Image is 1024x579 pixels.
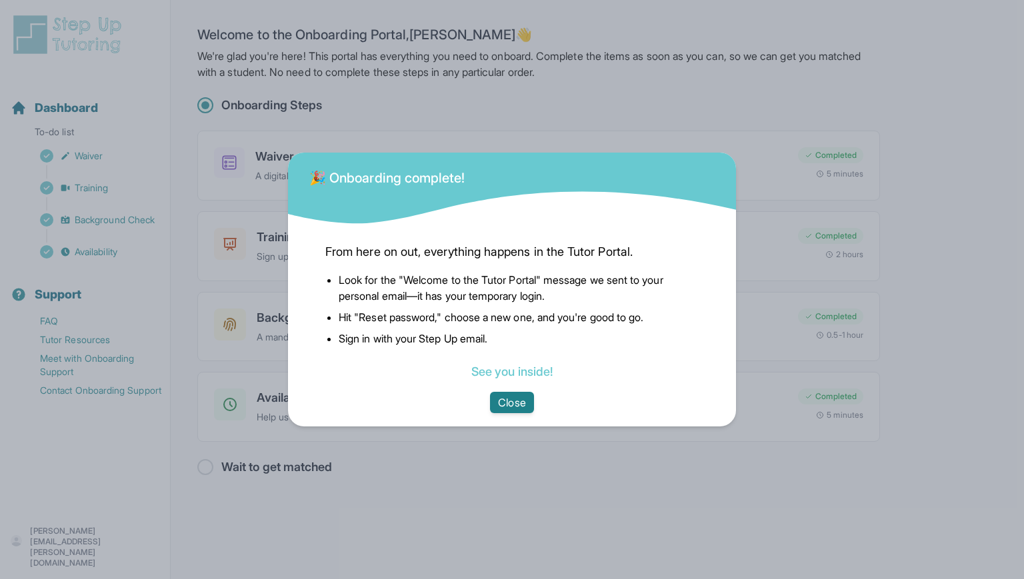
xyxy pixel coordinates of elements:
[339,330,699,346] li: Sign in with your Step Up email.
[325,243,699,261] span: From here on out, everything happens in the Tutor Portal.
[309,161,465,187] div: 🎉 Onboarding complete!
[490,392,533,413] button: Close
[339,272,699,304] li: Look for the "Welcome to the Tutor Portal" message we sent to your personal email—it has your tem...
[339,309,699,325] li: Hit "Reset password," choose a new one, and you're good to go.
[471,364,553,378] a: See you inside!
